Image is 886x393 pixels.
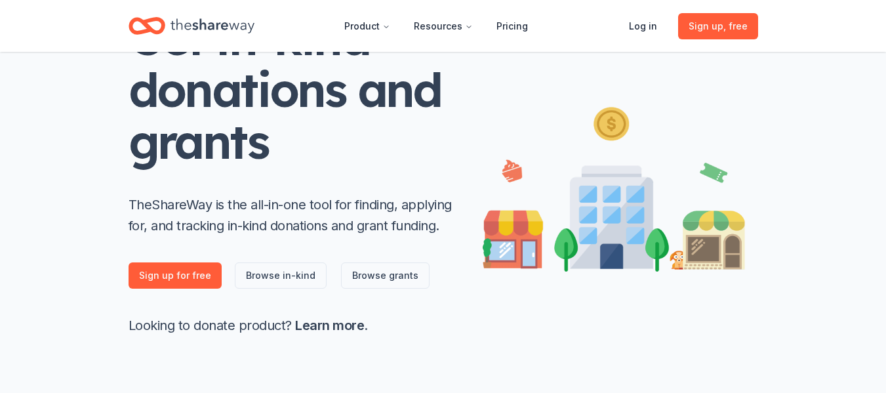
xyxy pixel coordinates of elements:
button: Resources [403,13,483,39]
img: Illustration for landing page [483,102,745,272]
button: Product [334,13,401,39]
p: Looking to donate product? . [129,315,456,336]
span: Sign up [689,18,748,34]
a: Learn more [295,318,364,333]
a: Home [129,10,254,41]
a: Pricing [486,13,538,39]
h1: Get in-kind donations and grants [129,12,456,168]
a: Browse grants [341,262,430,289]
nav: Main [334,10,538,41]
span: , free [723,20,748,31]
a: Sign up for free [129,262,222,289]
a: Sign up, free [678,13,758,39]
p: TheShareWay is the all-in-one tool for finding, applying for, and tracking in-kind donations and ... [129,194,456,236]
a: Log in [618,13,668,39]
a: Browse in-kind [235,262,327,289]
